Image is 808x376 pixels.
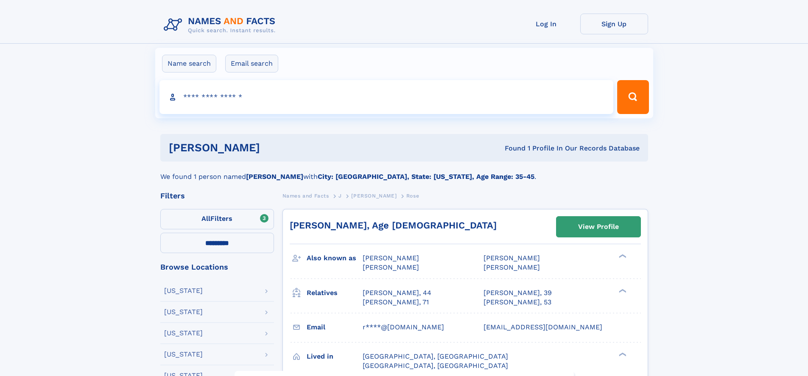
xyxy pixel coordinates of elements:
[160,263,274,271] div: Browse Locations
[484,298,551,307] a: [PERSON_NAME], 53
[484,323,602,331] span: [EMAIL_ADDRESS][DOMAIN_NAME]
[307,320,363,334] h3: Email
[363,298,429,307] a: [PERSON_NAME], 71
[363,352,508,360] span: [GEOGRAPHIC_DATA], [GEOGRAPHIC_DATA]
[556,217,640,237] a: View Profile
[282,190,329,201] a: Names and Facts
[580,14,648,34] a: Sign Up
[363,263,419,271] span: [PERSON_NAME]
[164,309,203,315] div: [US_STATE]
[338,193,342,199] span: J
[363,288,431,298] a: [PERSON_NAME], 44
[318,173,534,181] b: City: [GEOGRAPHIC_DATA], State: [US_STATE], Age Range: 35-45
[406,193,419,199] span: Rose
[160,192,274,200] div: Filters
[160,162,648,182] div: We found 1 person named with .
[307,251,363,265] h3: Also known as
[338,190,342,201] a: J
[160,14,282,36] img: Logo Names and Facts
[201,214,210,223] span: All
[617,80,649,114] button: Search Button
[617,253,627,259] div: ❯
[290,220,497,231] a: [PERSON_NAME], Age [DEMOGRAPHIC_DATA]
[164,351,203,358] div: [US_STATE]
[225,55,278,72] label: Email search
[382,144,640,153] div: Found 1 Profile In Our Records Database
[484,288,552,298] a: [PERSON_NAME], 39
[307,349,363,364] h3: Lived in
[363,254,419,262] span: [PERSON_NAME]
[363,362,508,370] span: [GEOGRAPHIC_DATA], [GEOGRAPHIC_DATA]
[512,14,580,34] a: Log In
[617,351,627,357] div: ❯
[164,287,203,294] div: [US_STATE]
[246,173,303,181] b: [PERSON_NAME]
[160,209,274,229] label: Filters
[484,254,540,262] span: [PERSON_NAME]
[351,193,397,199] span: [PERSON_NAME]
[307,286,363,300] h3: Relatives
[162,55,216,72] label: Name search
[578,217,619,237] div: View Profile
[159,80,614,114] input: search input
[617,288,627,293] div: ❯
[164,330,203,337] div: [US_STATE]
[351,190,397,201] a: [PERSON_NAME]
[484,263,540,271] span: [PERSON_NAME]
[169,142,383,153] h1: [PERSON_NAME]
